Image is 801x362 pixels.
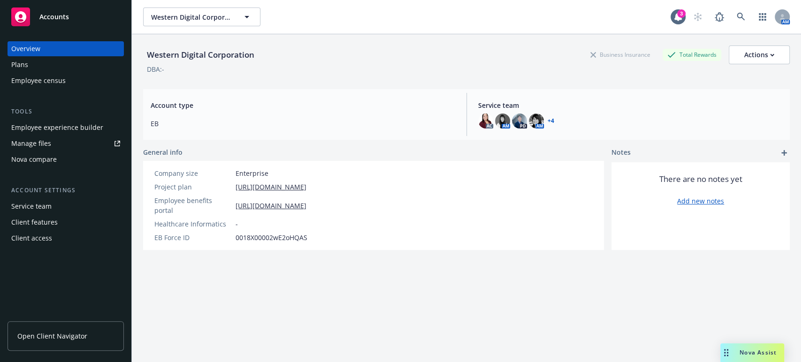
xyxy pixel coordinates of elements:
div: Nova compare [11,152,57,167]
span: There are no notes yet [659,173,742,185]
span: Accounts [39,13,69,21]
img: photo [478,113,493,128]
button: Actions [729,45,790,64]
a: Service team [8,199,124,214]
div: Actions [744,46,774,64]
div: Project plan [154,182,232,192]
div: Manage files [11,136,51,151]
div: Client features [11,215,58,230]
a: Report a Bug [710,8,729,26]
div: Drag to move [720,343,732,362]
a: Nova compare [8,152,124,167]
div: Client access [11,231,52,246]
img: photo [529,113,544,128]
div: Western Digital Corporation [143,49,258,61]
div: Company size [154,168,232,178]
a: add [778,147,790,158]
img: photo [512,113,527,128]
span: 0018X00002wE2oHQAS [236,233,307,242]
a: Search [732,8,750,26]
button: Nova Assist [720,343,784,362]
span: Notes [611,147,631,158]
span: EB [151,119,455,128]
div: Healthcare Informatics [154,219,232,229]
span: General info [143,147,183,157]
div: Plans [11,57,28,72]
div: Total Rewards [663,49,721,60]
span: Account type [151,100,455,110]
span: Open Client Navigator [17,331,87,341]
div: Account settings [8,186,124,195]
a: Start snowing [688,8,707,26]
span: - [236,219,238,229]
div: Tools [8,107,124,116]
a: Accounts [8,4,124,30]
div: EB Force ID [154,233,232,242]
span: Enterprise [236,168,268,178]
span: Nova Assist [740,348,777,356]
a: Add new notes [677,196,724,206]
a: [URL][DOMAIN_NAME] [236,201,306,211]
a: Employee experience builder [8,120,124,135]
div: Employee experience builder [11,120,103,135]
a: Switch app [753,8,772,26]
a: Employee census [8,73,124,88]
div: Employee census [11,73,66,88]
a: Client features [8,215,124,230]
span: Western Digital Corporation [151,12,232,22]
a: [URL][DOMAIN_NAME] [236,182,306,192]
a: Manage files [8,136,124,151]
a: Client access [8,231,124,246]
div: Overview [11,41,40,56]
button: Western Digital Corporation [143,8,260,26]
a: Plans [8,57,124,72]
div: Employee benefits portal [154,196,232,215]
a: Overview [8,41,124,56]
div: Service team [11,199,52,214]
div: 3 [677,9,686,18]
a: +4 [548,118,554,124]
div: Business Insurance [586,49,655,60]
div: DBA: - [147,64,164,74]
img: photo [495,113,510,128]
span: Service team [478,100,783,110]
